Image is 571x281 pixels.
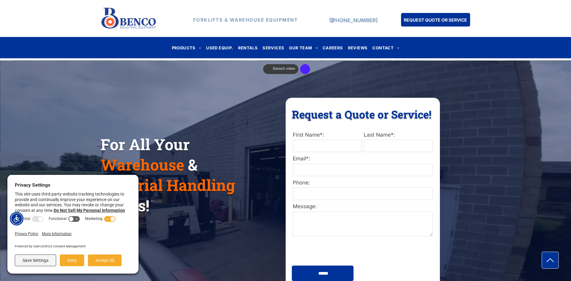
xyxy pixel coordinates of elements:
a: PRODUCTS [169,43,204,52]
label: First Name*: [293,131,362,139]
label: Email*: [293,155,433,163]
label: Last Name*: [364,131,433,139]
a: REQUEST QUOTE OR SERVICE [401,13,470,27]
span: REQUEST QUOTE OR SERVICE [404,14,467,26]
span: Request a Quote or Service! [292,107,432,121]
label: Message: [293,203,433,211]
span: Material Handling [101,175,235,195]
strong: FORKLIFTS & WAREHOUSE EQUIPMENT [193,17,298,23]
span: For All Your [101,134,190,155]
a: [PHONE_NUMBER] [330,17,378,23]
a: REVIEWS [345,43,370,52]
a: CONTACT [370,43,402,52]
a: SERVICES [260,43,287,52]
a: RENTALS [236,43,260,52]
a: OUR TEAM [287,43,320,52]
a: CAREERS [320,43,345,52]
span: & [188,155,197,175]
iframe: reCAPTCHA [292,240,377,262]
div: Accessibility Menu [10,212,23,225]
a: USED EQUIP. [204,43,235,52]
label: Phone: [293,179,433,187]
span: Needs! [101,195,149,216]
span: Warehouse [101,155,184,175]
